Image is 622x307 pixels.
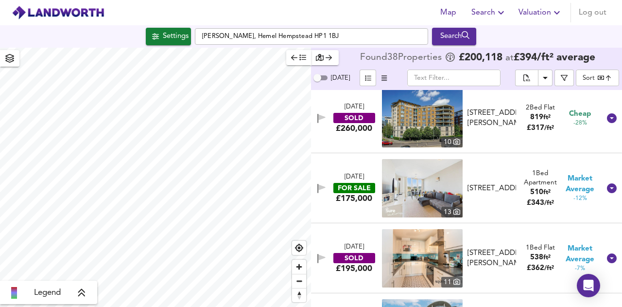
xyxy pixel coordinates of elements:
div: £175,000 [336,193,372,204]
span: Valuation [518,6,563,19]
span: £ 200,118 [459,53,502,63]
img: property thumbnail [382,229,463,288]
svg: Show Details [606,182,618,194]
div: [DATE] [345,243,364,252]
span: £ 362 [527,265,554,272]
div: Search [434,30,474,43]
button: Log out [575,3,610,22]
span: Market Average [560,174,600,195]
div: split button [515,70,553,86]
div: 13 [441,207,463,217]
button: Map [432,3,464,22]
div: [STREET_ADDRESS] [467,183,517,194]
button: Settings [146,28,191,45]
img: logo [12,5,104,20]
div: SOLD [333,253,375,263]
span: £ 343 [527,199,554,207]
div: 1 Bed Apartment [520,169,560,188]
span: Search [471,6,507,19]
button: Valuation [515,3,567,22]
div: 2 Bed Flat [526,103,555,112]
div: [DATE] [345,103,364,112]
span: Legend [34,287,61,299]
div: [DATE] [345,173,364,182]
button: Find my location [292,241,306,255]
div: 61 Handleys Court, Selden Hill, HP2 4FW [464,108,520,129]
span: 510 [530,189,543,196]
svg: Show Details [606,112,618,124]
div: Cotterells, Hemel Hempstead, Hertfordshire, HP1 1AS [464,183,520,194]
span: 538 [530,254,543,261]
span: -12% [573,195,587,203]
span: [DATE] [331,75,350,81]
div: [DATE]FOR SALE£175,000 property thumbnail 13 [STREET_ADDRESS]1Bed Apartment510ft²£343/ft² Market ... [311,153,622,223]
div: Sort [583,73,595,83]
span: £ 317 [527,125,554,132]
button: Search [432,28,476,45]
div: Settings [163,30,189,43]
input: Enter a location... [195,28,428,45]
span: ft² [543,189,551,196]
span: -28% [573,119,587,127]
span: Log out [579,6,606,19]
span: / ft² [544,200,554,206]
img: property thumbnail [382,159,463,217]
span: Market Average [560,244,600,265]
span: -7% [575,265,585,273]
span: ft² [543,114,551,121]
span: 819 [530,114,543,121]
div: 1 Bed Flat [526,243,555,253]
div: [DATE]SOLD£195,000 property thumbnail 11 [STREET_ADDRESS][PERSON_NAME]1Bed Flat538ft²£362/ft² Mar... [311,223,622,293]
button: Zoom in [292,260,306,274]
div: Run Your Search [432,28,476,45]
div: 10 [441,137,463,147]
div: Open Intercom Messenger [577,274,600,297]
span: Cheap [569,109,591,119]
button: Reset bearing to north [292,288,306,302]
div: Sort [576,70,619,86]
button: Download Results [538,70,553,86]
span: £ 394 / ft² average [514,53,595,63]
span: Map [436,6,460,19]
a: property thumbnail 10 [382,89,463,147]
div: SOLD [333,113,375,123]
div: FOR SALE [333,183,375,193]
img: property thumbnail [382,89,463,147]
div: [STREET_ADDRESS][PERSON_NAME] [467,248,517,269]
span: / ft² [544,265,554,271]
span: at [505,54,514,63]
div: £260,000 [336,123,372,134]
svg: Show Details [606,253,618,264]
span: ft² [543,254,551,261]
button: Search [467,3,511,22]
a: property thumbnail 11 [382,229,463,288]
a: property thumbnail 13 [382,159,463,217]
button: Zoom out [292,274,306,288]
div: [DATE]SOLD£260,000 property thumbnail 10 [STREET_ADDRESS][PERSON_NAME]2Bed Flat819ft²£317/ft² Che... [311,83,622,153]
div: Click to configure Search Settings [146,28,191,45]
div: Found 38 Propert ies [360,53,444,63]
input: Text Filter... [407,70,501,86]
div: 11 [441,277,463,288]
div: £195,000 [336,263,372,274]
div: [STREET_ADDRESS][PERSON_NAME] [467,108,517,129]
span: / ft² [544,125,554,131]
